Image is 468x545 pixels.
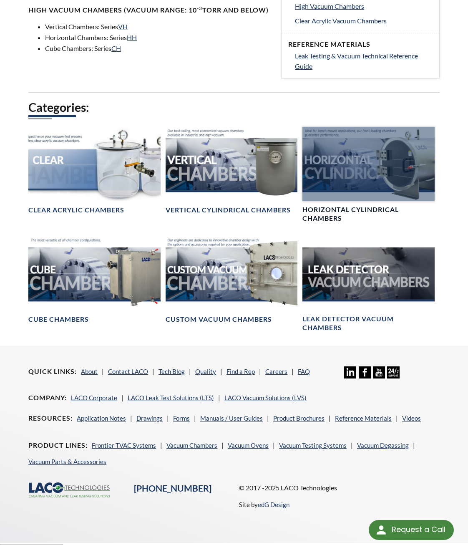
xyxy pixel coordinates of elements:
a: LACO Corporate [71,394,117,401]
a: Vacuum Ovens [228,442,269,449]
div: Request a Call [392,520,445,539]
span: Clear Acrylic Vacuum Chambers [295,17,387,25]
a: Manuals / User Guides [200,414,263,422]
h4: Custom Vacuum Chambers [166,315,272,324]
span: Leak Testing & Vacuum Technical Reference Guide [295,52,418,71]
li: Horizontal Chambers: Series [45,32,271,43]
li: Cube Chambers: Series [45,43,271,54]
a: Clear Acrylic Vacuum Chambers [295,15,433,26]
a: Custom Vacuum Chamber headerCustom Vacuum Chambers [166,236,298,324]
a: Careers [265,368,287,375]
a: LACO Leak Test Solutions (LTS) [128,394,214,401]
a: Tech Blog [159,368,185,375]
sup: -3 [197,5,202,11]
a: Forms [173,414,190,422]
a: FAQ [298,368,310,375]
a: Videos [402,414,421,422]
a: Clear Chambers headerClear Acrylic Chambers [28,127,161,214]
h4: Clear Acrylic Chambers [28,206,124,214]
a: Vacuum Chambers [166,442,217,449]
a: Leak Testing & Vacuum Technical Reference Guide [295,50,433,72]
h4: Resources [28,414,73,423]
a: Vacuum Parts & Accessories [28,458,106,465]
a: VH [118,23,128,30]
a: 24/7 Support [387,372,399,380]
h4: Quick Links [28,367,77,376]
a: Reference Materials [335,414,392,422]
h2: Categories: [28,100,440,115]
a: edG Design [258,501,289,508]
h4: Company [28,394,67,402]
a: Vacuum Degassing [357,442,409,449]
a: HH [127,33,137,41]
a: High Vacuum Chambers [295,1,433,12]
span: High Vacuum Chambers [295,2,364,10]
img: 24/7 Support Icon [387,366,399,378]
a: About [81,368,98,375]
a: Horizontal Cylindrical headerHorizontal Cylindrical Chambers [302,127,435,223]
h4: Cube Chambers [28,315,89,324]
a: Cube Chambers headerCube Chambers [28,236,161,324]
a: Drawings [136,414,163,422]
a: Vertical Vacuum Chambers headerVertical Cylindrical Chambers [166,127,298,214]
a: Quality [195,368,216,375]
h4: Vertical Cylindrical Chambers [166,206,291,214]
a: [PHONE_NUMBER] [134,483,211,494]
a: Frontier TVAC Systems [92,442,156,449]
a: Product Brochures [273,414,325,422]
a: Find a Rep [226,368,255,375]
h4: Horizontal Cylindrical Chambers [302,205,435,223]
h4: High Vacuum Chambers (Vacuum range: 10 Torr and below) [28,6,271,15]
p: © 2017 -2025 LACO Technologies [239,482,440,493]
a: Application Notes [77,414,126,422]
p: Site by [239,500,289,510]
a: Vacuum Testing Systems [279,442,347,449]
a: Leak Test Vacuum Chambers headerLeak Detector Vacuum Chambers [302,236,435,332]
h4: Reference Materials [288,40,433,49]
img: round button [375,523,388,537]
li: Vertical Chambers: Series [45,21,271,32]
a: CH [111,44,121,52]
h4: Leak Detector Vacuum Chambers [302,315,435,332]
a: LACO Vacuum Solutions (LVS) [224,394,307,401]
div: Request a Call [369,520,454,540]
h4: Product Lines [28,441,88,450]
a: Contact LACO [108,368,148,375]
